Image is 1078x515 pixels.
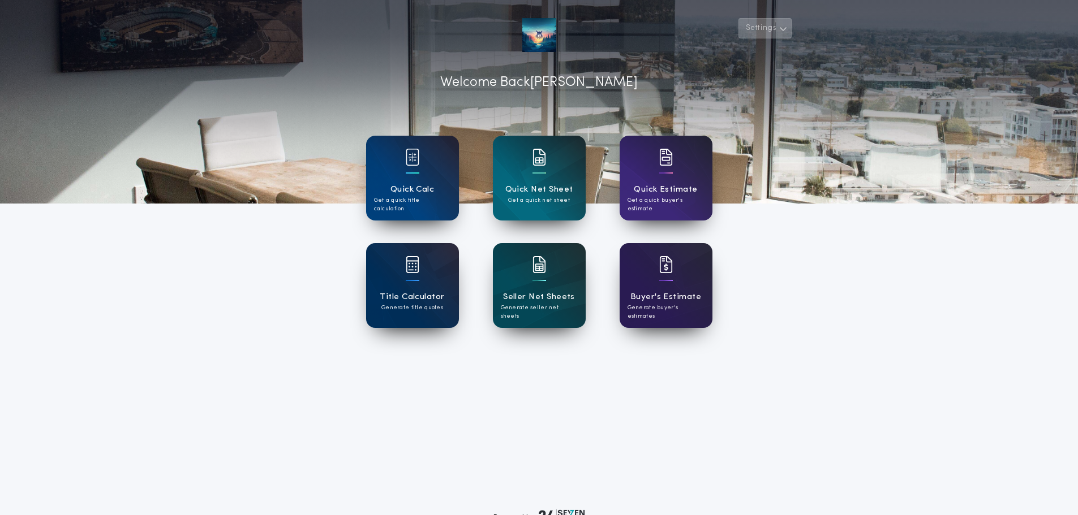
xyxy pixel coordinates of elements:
h1: Title Calculator [380,291,444,304]
img: card icon [406,256,419,273]
a: card iconQuick CalcGet a quick title calculation [366,136,459,220]
img: card icon [532,256,546,273]
h1: Quick Calc [390,183,435,196]
a: card iconTitle CalculatorGenerate title quotes [366,243,459,328]
p: Get a quick buyer's estimate [628,196,705,213]
img: account-logo [522,18,556,52]
a: card iconQuick EstimateGet a quick buyer's estimate [620,136,712,220]
a: card iconQuick Net SheetGet a quick net sheet [493,136,586,220]
img: card icon [532,149,546,166]
button: Settings [738,18,792,38]
h1: Quick Estimate [634,183,698,196]
p: Generate buyer's estimates [628,304,705,321]
a: card iconSeller Net SheetsGenerate seller net sheets [493,243,586,328]
p: Get a quick net sheet [508,196,570,205]
h1: Buyer's Estimate [630,291,701,304]
a: card iconBuyer's EstimateGenerate buyer's estimates [620,243,712,328]
p: Welcome Back [PERSON_NAME] [440,72,638,93]
h1: Quick Net Sheet [505,183,573,196]
h1: Seller Net Sheets [503,291,575,304]
p: Generate title quotes [381,304,443,312]
img: card icon [406,149,419,166]
img: card icon [659,149,673,166]
p: Get a quick title calculation [374,196,451,213]
img: card icon [659,256,673,273]
p: Generate seller net sheets [501,304,578,321]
